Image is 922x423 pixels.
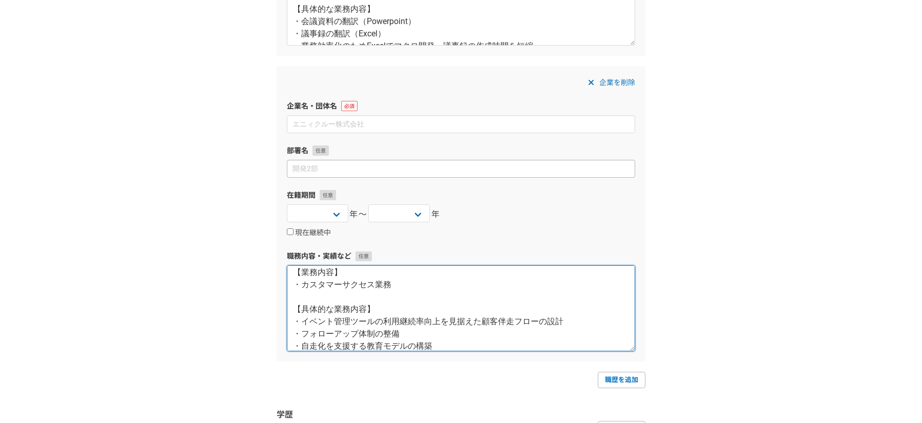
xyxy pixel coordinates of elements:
[287,251,635,262] label: 職務内容・実績など
[598,372,645,388] a: 職歴を追加
[431,208,441,221] span: 年
[287,228,294,235] input: 現在継続中
[287,228,331,238] label: 現在継続中
[287,115,635,133] input: エニィクルー株式会社
[287,101,635,112] label: 企業名・団体名
[599,76,635,89] span: 企業を削除
[287,145,635,156] label: 部署名
[277,409,645,421] h3: 学歴
[349,208,367,221] span: 年〜
[287,190,635,201] label: 在籍期間
[287,160,635,178] input: 開発2部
